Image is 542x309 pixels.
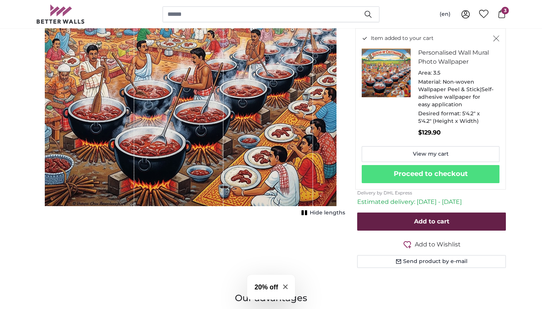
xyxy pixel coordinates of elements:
span: Non-woven Wallpaper Peel & Stick|Self-adhesive wallpaper for easy application [418,78,493,108]
div: Item added to your cart [355,28,506,190]
span: Desired format: [418,110,461,117]
span: 5'4.2" x 5'4.2" (Height x Width) [418,110,480,124]
button: Add to Wishlist [357,240,506,249]
button: Close [493,35,499,42]
span: 3.5 [433,69,440,76]
span: Hide lengths [310,209,345,217]
span: Material: [418,78,441,85]
h3: Personalised Wall Mural Photo Wallpaper [418,48,493,66]
button: Proceed to checkout [362,165,499,183]
a: View my cart [362,146,499,162]
p: Delivery by DHL Express [357,190,506,196]
p: $129.90 [418,128,493,137]
button: Send product by e-mail [357,255,506,268]
button: Add to cart [357,213,506,231]
p: Estimated delivery: [DATE] - [DATE] [357,197,506,207]
span: 3 [501,7,509,14]
img: Betterwalls [36,5,85,24]
img: personalised-photo [362,48,411,97]
button: Hide lengths [299,208,345,218]
span: Add to cart [414,218,449,225]
span: Area: [418,69,432,76]
button: (en) [434,8,457,21]
span: Add to Wishlist [415,240,461,249]
span: Item added to your cart [371,35,434,42]
h3: Our advantages [36,292,506,304]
